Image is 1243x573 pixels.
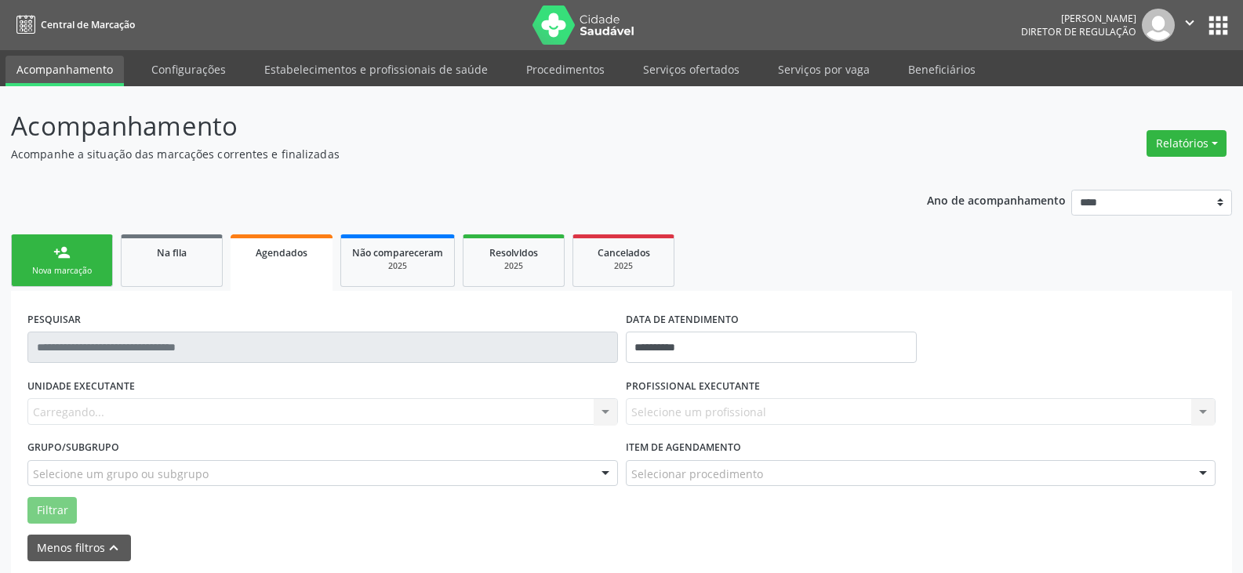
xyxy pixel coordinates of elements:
[897,56,987,83] a: Beneficiários
[626,374,760,398] label: PROFISSIONAL EXECUTANTE
[27,374,135,398] label: UNIDADE EXECUTANTE
[253,56,499,83] a: Estabelecimentos e profissionais de saúde
[11,146,866,162] p: Acompanhe a situação das marcações correntes e finalizadas
[27,535,131,562] button: Menos filtroskeyboard_arrow_up
[157,246,187,259] span: Na fila
[11,12,135,38] a: Central de Marcação
[256,246,307,259] span: Agendados
[1147,130,1227,157] button: Relatórios
[626,307,739,332] label: DATA DE ATENDIMENTO
[23,265,101,277] div: Nova marcação
[1205,12,1232,39] button: apps
[41,18,135,31] span: Central de Marcação
[33,466,209,482] span: Selecione um grupo ou subgrupo
[598,246,650,259] span: Cancelados
[1021,12,1136,25] div: [PERSON_NAME]
[27,436,119,460] label: Grupo/Subgrupo
[626,436,741,460] label: Item de agendamento
[27,497,77,524] button: Filtrar
[352,260,443,272] div: 2025
[1142,9,1175,42] img: img
[515,56,616,83] a: Procedimentos
[27,307,81,332] label: PESQUISAR
[53,244,71,261] div: person_add
[489,246,538,259] span: Resolvidos
[11,107,866,146] p: Acompanhamento
[631,466,763,482] span: Selecionar procedimento
[474,260,553,272] div: 2025
[584,260,663,272] div: 2025
[105,539,122,557] i: keyboard_arrow_up
[1181,14,1198,31] i: 
[1175,9,1205,42] button: 
[5,56,124,86] a: Acompanhamento
[140,56,237,83] a: Configurações
[927,190,1066,209] p: Ano de acompanhamento
[767,56,881,83] a: Serviços por vaga
[1021,25,1136,38] span: Diretor de regulação
[632,56,751,83] a: Serviços ofertados
[352,246,443,259] span: Não compareceram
